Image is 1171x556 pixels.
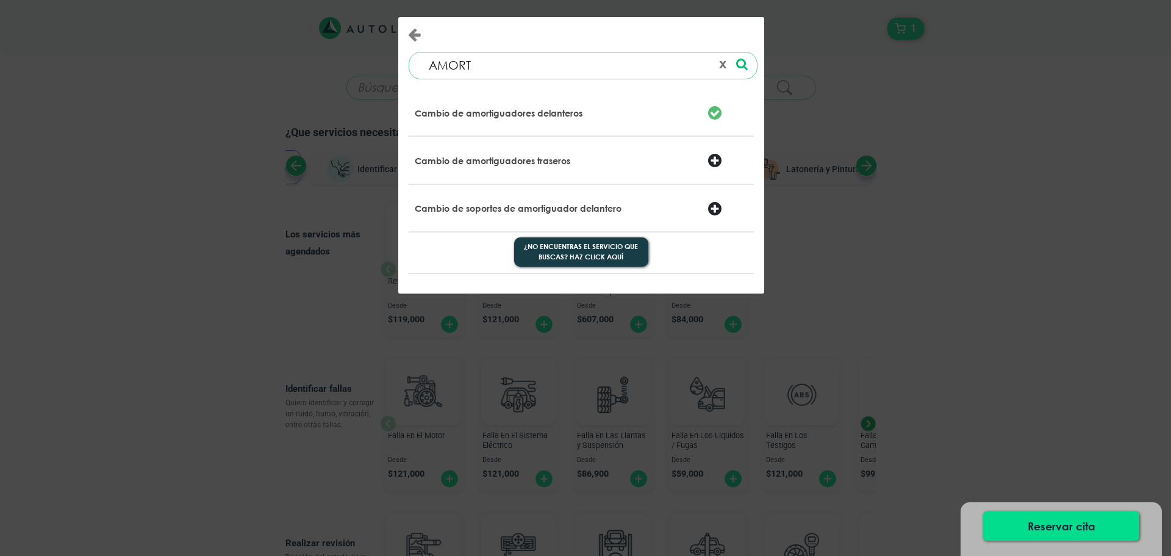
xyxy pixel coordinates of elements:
[514,237,648,267] button: ¿No encuentras el servicio que buscas? Haz click aquí
[415,203,621,215] p: Cambio de soportes de amortiguador delantero
[983,511,1139,541] button: Reservar cita
[415,155,570,167] p: Cambio de amortiguadores traseros
[714,55,731,76] button: x
[408,27,421,42] button: Close
[418,52,712,79] input: ¿Qué necesita tu vehículo?...
[415,107,582,120] p: Cambio de amortiguadores delanteros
